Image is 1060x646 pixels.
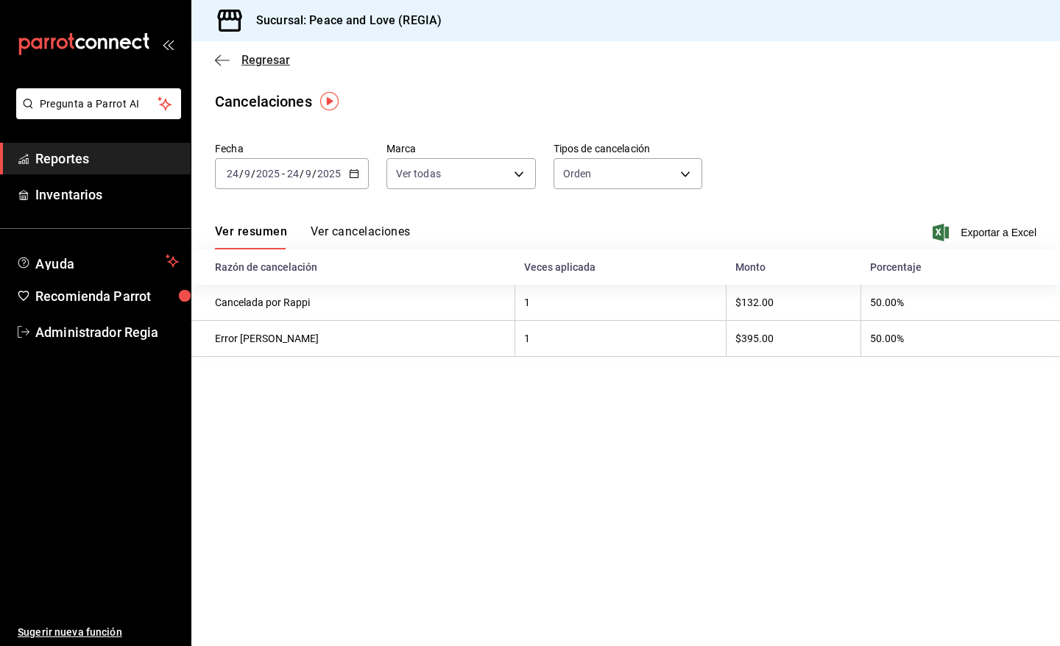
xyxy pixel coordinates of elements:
[191,321,515,357] th: Error [PERSON_NAME]
[396,166,441,181] span: Ver todas
[727,321,861,357] th: $395.00
[563,166,592,181] span: Orden
[10,107,181,122] a: Pregunta a Parrot AI
[35,149,179,168] span: Reportes
[18,625,179,640] span: Sugerir nueva función
[226,168,239,180] input: --
[191,249,515,285] th: Razón de cancelación
[241,53,290,67] span: Regresar
[515,249,727,285] th: Veces aplicada
[727,285,861,321] th: $132.00
[251,168,255,180] span: /
[162,38,174,50] button: open_drawer_menu
[244,12,442,29] h3: Sucursal: Peace and Love (REGIA)
[286,168,300,180] input: --
[282,168,285,180] span: -
[16,88,181,119] button: Pregunta a Parrot AI
[861,249,1060,285] th: Porcentaje
[35,252,160,270] span: Ayuda
[35,322,179,342] span: Administrador Regia
[861,285,1060,321] th: 50.00%
[386,143,536,154] label: Marca
[215,224,411,249] div: navigation tabs
[305,168,312,180] input: --
[215,143,369,154] label: Fecha
[320,92,339,110] img: Tooltip marker
[215,90,312,113] div: Cancelaciones
[727,249,861,285] th: Monto
[255,168,280,180] input: ----
[311,224,411,249] button: Ver cancelaciones
[215,53,290,67] button: Regresar
[515,321,727,357] th: 1
[300,168,304,180] span: /
[215,224,287,249] button: Ver resumen
[861,321,1060,357] th: 50.00%
[239,168,244,180] span: /
[312,168,317,180] span: /
[35,286,179,306] span: Recomienda Parrot
[936,224,1036,241] button: Exportar a Excel
[317,168,342,180] input: ----
[554,143,703,154] label: Tipos de cancelación
[244,168,251,180] input: --
[515,285,727,321] th: 1
[191,285,515,321] th: Cancelada por Rappi
[40,96,158,112] span: Pregunta a Parrot AI
[35,185,179,205] span: Inventarios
